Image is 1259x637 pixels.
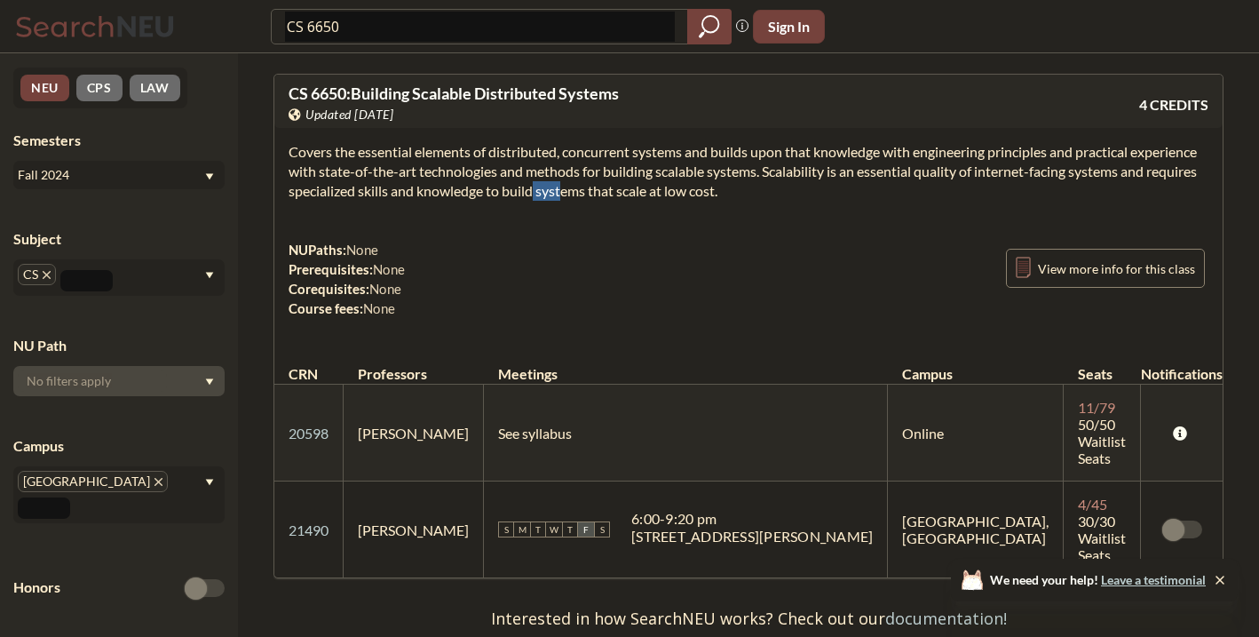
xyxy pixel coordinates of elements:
[562,522,578,537] span: T
[1078,496,1107,513] span: 4 / 45
[888,346,1064,385] th: Campus
[205,173,214,180] svg: Dropdown arrow
[13,336,225,355] div: NU Path
[594,522,610,537] span: S
[753,10,825,44] button: Sign In
[498,425,572,442] span: See syllabus
[631,528,873,545] div: [STREET_ADDRESS][PERSON_NAME]
[13,366,225,396] div: Dropdown arrow
[346,242,378,258] span: None
[289,84,619,103] span: CS 6650 : Building Scalable Distributed Systems
[205,378,214,386] svg: Dropdown arrow
[344,385,484,482] td: [PERSON_NAME]
[363,300,395,316] span: None
[1101,572,1206,587] a: Leave a testimonial
[498,522,514,537] span: S
[289,364,318,384] div: CRN
[130,75,180,101] button: LAW
[699,14,720,39] svg: magnifying glass
[1078,513,1126,563] span: 30/30 Waitlist Seats
[289,142,1208,201] section: Covers the essential elements of distributed, concurrent systems and builds upon that knowledge w...
[13,466,225,523] div: [GEOGRAPHIC_DATA]X to remove pillDropdown arrow
[373,261,405,277] span: None
[885,608,1007,629] a: documentation!
[13,131,225,150] div: Semesters
[20,75,69,101] button: NEU
[578,522,594,537] span: F
[13,161,225,189] div: Fall 2024Dropdown arrow
[1078,416,1126,466] span: 50/50 Waitlist Seats
[484,346,888,385] th: Meetings
[631,510,873,528] div: 6:00 - 9:20 pm
[289,522,329,538] a: 21490
[1078,399,1115,416] span: 11 / 79
[13,436,225,456] div: Campus
[76,75,123,101] button: CPS
[1064,346,1141,385] th: Seats
[13,577,60,598] p: Honors
[18,471,168,492] span: [GEOGRAPHIC_DATA]X to remove pill
[514,522,530,537] span: M
[990,574,1206,586] span: We need your help!
[546,522,562,537] span: W
[1139,95,1208,115] span: 4 CREDITS
[1038,258,1195,280] span: View more info for this class
[344,482,484,578] td: [PERSON_NAME]
[344,346,484,385] th: Professors
[369,281,401,297] span: None
[1141,346,1223,385] th: Notifications
[205,272,214,279] svg: Dropdown arrow
[530,522,546,537] span: T
[888,482,1064,578] td: [GEOGRAPHIC_DATA], [GEOGRAPHIC_DATA]
[687,9,732,44] div: magnifying glass
[13,259,225,296] div: CSX to remove pillDropdown arrow
[305,105,393,124] span: Updated [DATE]
[13,229,225,249] div: Subject
[205,479,214,486] svg: Dropdown arrow
[18,264,56,285] span: CSX to remove pill
[43,271,51,279] svg: X to remove pill
[888,385,1064,482] td: Online
[289,240,405,318] div: NUPaths: Prerequisites: Corequisites: Course fees:
[154,478,162,486] svg: X to remove pill
[289,425,329,442] a: 20598
[285,12,675,42] input: Class, professor, course number, "phrase"
[18,165,203,185] div: Fall 2024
